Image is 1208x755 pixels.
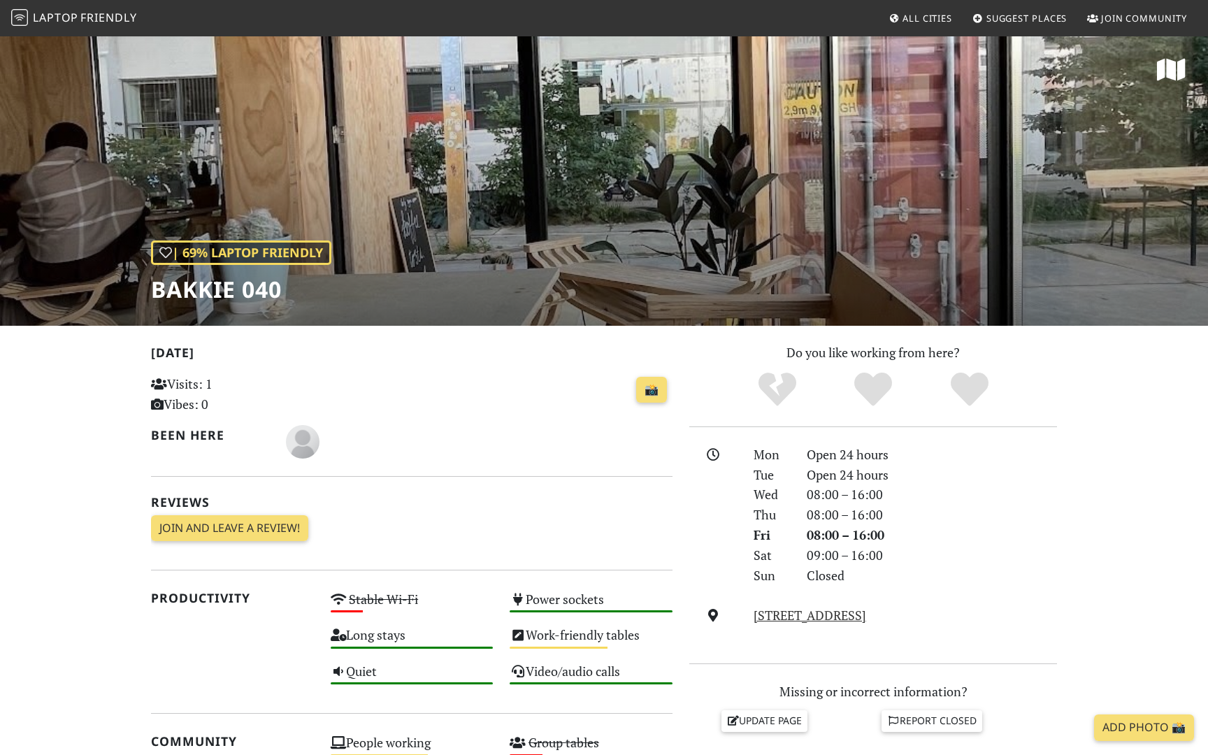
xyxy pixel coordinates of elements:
[151,734,314,749] h2: Community
[151,428,269,443] h2: Been here
[903,12,952,24] span: All Cities
[798,465,1065,485] div: Open 24 hours
[11,9,28,26] img: LaptopFriendly
[689,343,1057,363] p: Do you like working from here?
[33,10,78,25] span: Laptop
[798,545,1065,566] div: 09:00 – 16:00
[883,6,958,31] a: All Cities
[745,505,798,525] div: Thu
[322,660,502,696] div: Quiet
[745,465,798,485] div: Tue
[151,276,331,303] h1: Bakkie 040
[921,371,1018,409] div: Definitely!
[745,566,798,586] div: Sun
[798,525,1065,545] div: 08:00 – 16:00
[151,591,314,605] h2: Productivity
[151,374,314,415] p: Visits: 1 Vibes: 0
[798,566,1065,586] div: Closed
[745,545,798,566] div: Sat
[745,445,798,465] div: Mon
[967,6,1073,31] a: Suggest Places
[151,240,331,265] div: | 69% Laptop Friendly
[528,734,599,751] s: Group tables
[286,425,319,459] img: blank-535327c66bd565773addf3077783bbfce4b00ec00e9fd257753287c682c7fa38.png
[11,6,137,31] a: LaptopFriendly LaptopFriendly
[1101,12,1187,24] span: Join Community
[501,588,681,624] div: Power sockets
[689,682,1057,702] p: Missing or incorrect information?
[349,591,418,607] s: Stable Wi-Fi
[798,445,1065,465] div: Open 24 hours
[798,484,1065,505] div: 08:00 – 16:00
[1081,6,1193,31] a: Join Community
[1094,714,1194,741] a: Add Photo 📸
[754,607,866,624] a: [STREET_ADDRESS]
[882,710,982,731] a: Report closed
[151,495,673,510] h2: Reviews
[745,525,798,545] div: Fri
[151,345,673,366] h2: [DATE]
[798,505,1065,525] div: 08:00 – 16:00
[501,660,681,696] div: Video/audio calls
[322,624,502,659] div: Long stays
[745,484,798,505] div: Wed
[286,432,319,449] span: Charlotte van Gemert
[721,710,808,731] a: Update page
[501,624,681,659] div: Work-friendly tables
[986,12,1067,24] span: Suggest Places
[729,371,826,409] div: No
[80,10,136,25] span: Friendly
[151,515,308,542] a: Join and leave a review!
[636,377,667,403] a: 📸
[825,371,921,409] div: Yes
